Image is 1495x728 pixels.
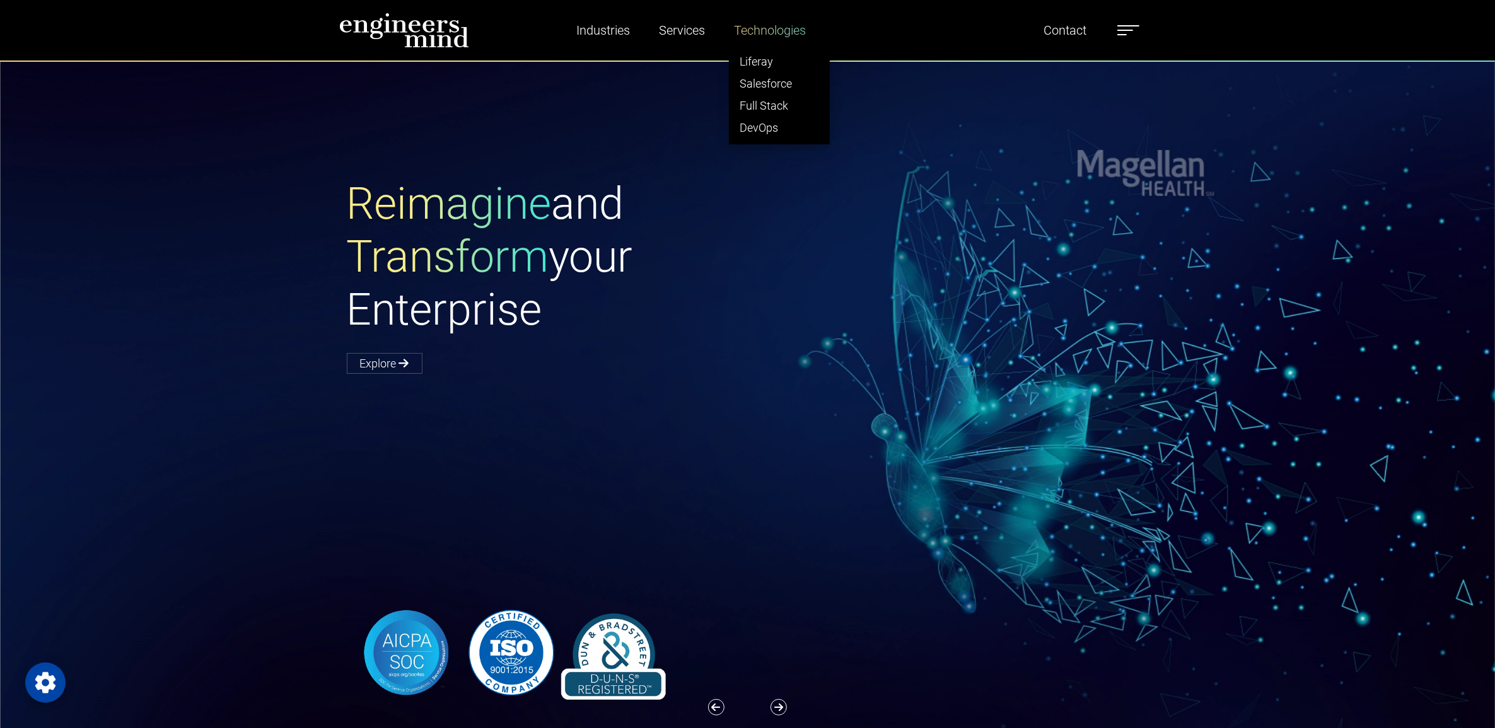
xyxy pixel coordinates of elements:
[729,16,811,45] a: Technologies
[347,177,748,336] h1: and your Enterprise
[347,231,549,282] span: Transform
[729,45,830,144] ul: Industries
[730,50,829,72] a: Liferay
[347,353,422,374] a: Explore
[730,95,829,117] a: Full Stack
[730,72,829,95] a: Salesforce
[571,16,635,45] a: Industries
[339,13,469,48] img: logo
[347,178,552,229] span: Reimagine
[654,16,710,45] a: Services
[730,117,829,139] a: DevOps
[347,606,675,700] img: banner-logo
[1039,16,1092,45] a: Contact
